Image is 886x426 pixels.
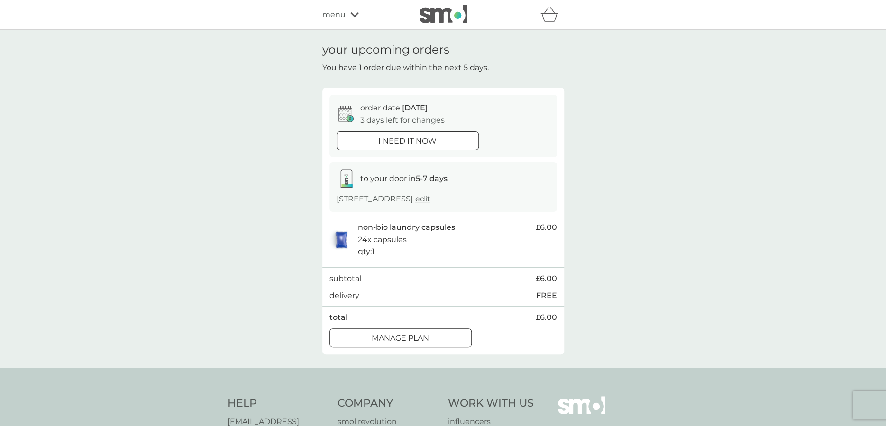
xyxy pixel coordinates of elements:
span: [DATE] [402,103,428,112]
p: i need it now [378,135,437,147]
p: delivery [329,290,359,302]
span: to your door in [360,174,448,183]
p: total [329,311,347,324]
p: qty : 1 [358,245,374,258]
a: edit [415,194,430,203]
span: £6.00 [536,221,557,234]
h4: Work With Us [448,396,534,411]
p: FREE [536,290,557,302]
p: subtotal [329,272,361,285]
p: order date [360,102,428,114]
h1: your upcoming orders [322,43,449,57]
h4: Help [228,396,329,411]
p: 3 days left for changes [360,114,445,127]
button: i need it now [337,131,479,150]
span: £6.00 [536,272,557,285]
h4: Company [338,396,438,411]
p: 24x capsules [358,234,407,246]
p: Manage plan [372,332,429,344]
span: £6.00 [536,311,557,324]
img: smol [420,5,467,23]
div: basket [540,5,564,24]
strong: 5-7 days [416,174,448,183]
p: You have 1 order due within the next 5 days. [322,62,489,74]
span: menu [322,9,346,21]
button: Manage plan [329,328,472,347]
p: [STREET_ADDRESS] [337,193,430,205]
p: non-bio laundry capsules [358,221,455,234]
